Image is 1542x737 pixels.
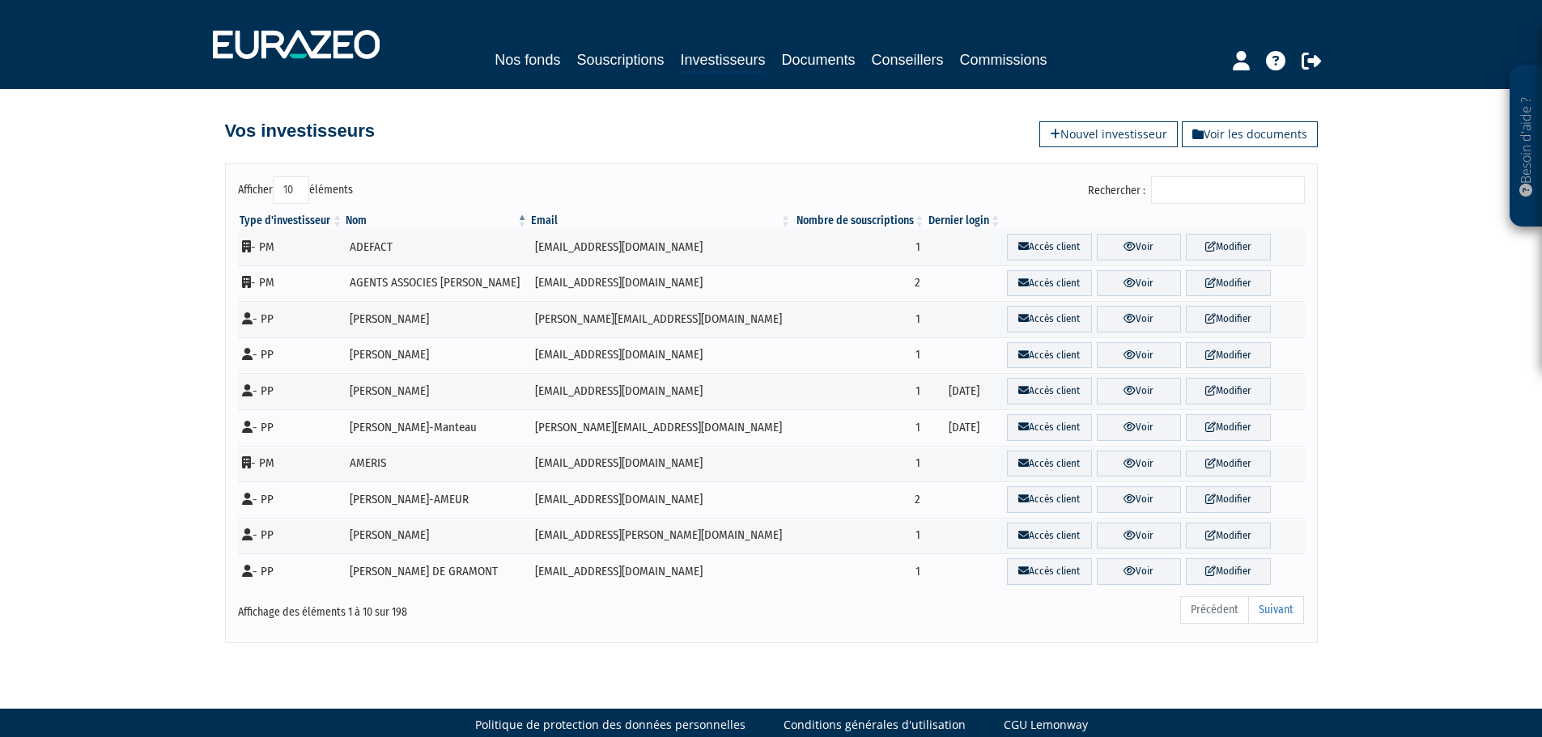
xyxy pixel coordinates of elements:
a: Commissions [960,49,1047,71]
a: Voir [1097,234,1181,260]
th: Type d'investisseur : activer pour trier la colonne par ordre croissant [238,213,345,229]
a: Souscriptions [576,49,664,71]
td: 1 [792,337,926,374]
td: 1 [792,553,926,590]
div: Affichage des éléments 1 à 10 sur 198 [238,595,669,621]
a: Nouvel investisseur [1039,121,1178,147]
td: 1 [792,373,926,409]
td: 1 [792,518,926,554]
a: Modifier [1186,234,1270,260]
td: [EMAIL_ADDRESS][DOMAIN_NAME] [529,265,792,302]
td: - PM [238,446,345,482]
td: [PERSON_NAME]-Manteau [344,409,529,446]
td: [EMAIL_ADDRESS][DOMAIN_NAME] [529,229,792,265]
a: Modifier [1186,486,1270,513]
td: 1 [792,229,926,265]
td: [EMAIL_ADDRESS][DOMAIN_NAME] [529,481,792,518]
a: Modifier [1186,558,1270,585]
td: - PP [238,481,345,518]
td: [PERSON_NAME][EMAIL_ADDRESS][DOMAIN_NAME] [529,409,792,446]
a: Modifier [1186,523,1270,549]
select: Afficheréléments [273,176,309,204]
a: Voir [1097,558,1181,585]
input: Rechercher : [1151,176,1305,204]
th: Dernier login : activer pour trier la colonne par ordre croissant [926,213,1002,229]
a: Accès client [1007,451,1091,477]
td: ADEFACT [344,229,529,265]
a: Voir [1097,378,1181,405]
a: Documents [782,49,856,71]
p: Besoin d'aide ? [1517,74,1536,219]
th: &nbsp; [1002,213,1304,229]
td: 1 [792,409,926,446]
td: 1 [792,446,926,482]
td: [PERSON_NAME] [344,373,529,409]
a: Accès client [1007,486,1091,513]
a: Accès client [1007,270,1091,297]
a: Politique de protection des données personnelles [475,717,746,733]
a: Accès client [1007,558,1091,585]
th: Email : activer pour trier la colonne par ordre croissant [529,213,792,229]
a: Suivant [1248,596,1304,624]
td: [EMAIL_ADDRESS][PERSON_NAME][DOMAIN_NAME] [529,518,792,554]
a: Modifier [1186,451,1270,477]
td: [PERSON_NAME][EMAIL_ADDRESS][DOMAIN_NAME] [529,301,792,337]
a: Modifier [1186,270,1270,297]
a: Modifier [1186,306,1270,332]
td: [DATE] [926,409,1002,446]
td: [PERSON_NAME]-AMEUR [344,481,529,518]
a: Accès client [1007,342,1091,369]
td: [PERSON_NAME] DE GRAMONT [344,553,529,590]
td: - PP [238,373,345,409]
a: Voir [1097,342,1181,369]
td: - PP [238,409,345,446]
td: AMERIS [344,446,529,482]
a: Voir [1097,306,1181,332]
a: Voir [1097,523,1181,549]
img: 1732889491-logotype_eurazeo_blanc_rvb.png [213,30,380,59]
td: - PM [238,265,345,302]
td: [DATE] [926,373,1002,409]
td: 2 [792,265,926,302]
a: Conseillers [872,49,944,71]
td: [PERSON_NAME] [344,337,529,374]
label: Rechercher : [1088,176,1305,204]
a: Accès client [1007,378,1091,405]
h4: Vos investisseurs [225,121,375,141]
a: Voir les documents [1182,121,1318,147]
td: [PERSON_NAME] [344,518,529,554]
a: Modifier [1186,342,1270,369]
a: Accès client [1007,523,1091,549]
td: 1 [792,301,926,337]
td: - PP [238,301,345,337]
a: Voir [1097,270,1181,297]
td: - PP [238,553,345,590]
a: Voir [1097,486,1181,513]
a: Accès client [1007,414,1091,441]
label: Afficher éléments [238,176,353,204]
a: Voir [1097,414,1181,441]
th: Nombre de souscriptions : activer pour trier la colonne par ordre croissant [792,213,926,229]
td: - PP [238,337,345,374]
a: Accès client [1007,234,1091,260]
td: - PP [238,518,345,554]
td: [EMAIL_ADDRESS][DOMAIN_NAME] [529,553,792,590]
a: Investisseurs [680,49,765,74]
a: Conditions générales d'utilisation [784,717,966,733]
td: 2 [792,481,926,518]
td: [EMAIL_ADDRESS][DOMAIN_NAME] [529,337,792,374]
a: Modifier [1186,414,1270,441]
td: AGENTS ASSOCIES [PERSON_NAME] [344,265,529,302]
a: Voir [1097,451,1181,477]
td: [PERSON_NAME] [344,301,529,337]
a: Accès client [1007,306,1091,332]
td: [EMAIL_ADDRESS][DOMAIN_NAME] [529,446,792,482]
a: Nos fonds [495,49,560,71]
td: - PM [238,229,345,265]
th: Nom : activer pour trier la colonne par ordre d&eacute;croissant [344,213,529,229]
a: Modifier [1186,378,1270,405]
td: [EMAIL_ADDRESS][DOMAIN_NAME] [529,373,792,409]
a: CGU Lemonway [1004,717,1088,733]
